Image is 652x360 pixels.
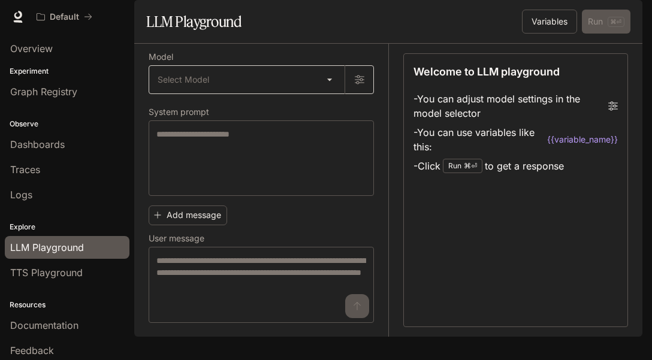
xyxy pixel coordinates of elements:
[522,10,577,34] button: Variables
[149,66,345,93] div: Select Model
[149,205,227,225] button: Add message
[146,10,242,34] h1: LLM Playground
[149,234,204,243] p: User message
[443,159,482,173] div: Run
[31,5,98,29] button: All workspaces
[464,162,477,170] p: ⌘⏎
[50,12,79,22] p: Default
[413,89,618,123] li: - You can adjust model settings in the model selector
[149,53,173,61] p: Model
[547,134,618,146] code: {{variable_name}}
[158,74,209,86] span: Select Model
[149,108,209,116] p: System prompt
[413,123,618,156] li: - You can use variables like this:
[413,63,560,80] p: Welcome to LLM playground
[413,156,618,176] li: - Click to get a response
